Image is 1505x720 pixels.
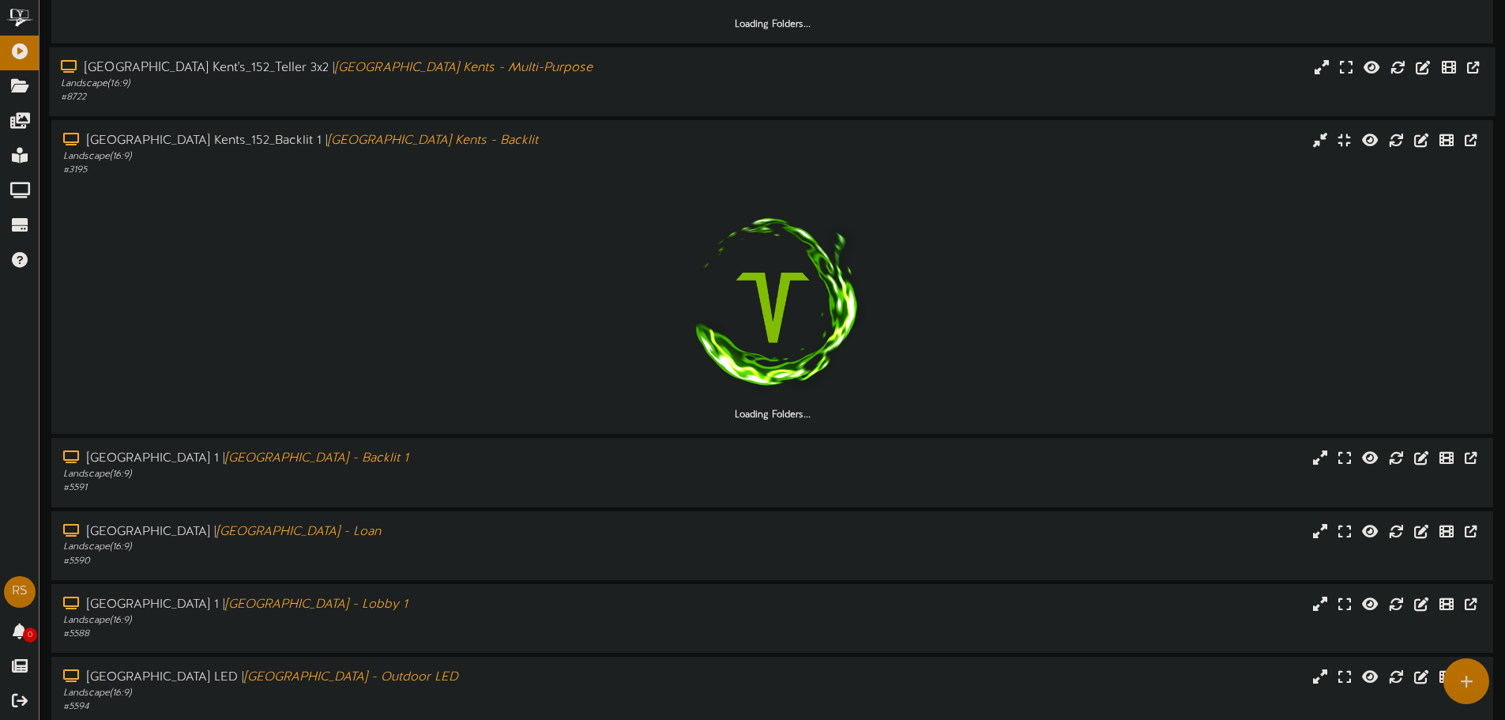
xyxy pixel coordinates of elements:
div: [GEOGRAPHIC_DATA] Kent's_152_Teller 3x2 | [61,59,640,77]
i: [GEOGRAPHIC_DATA] - Lobby 1 [225,597,408,612]
div: [GEOGRAPHIC_DATA] 1 | [63,596,640,614]
div: Landscape ( 16:9 ) [61,77,640,91]
i: [GEOGRAPHIC_DATA] - Outdoor LED [244,670,458,684]
strong: Loading Folders... [735,409,811,420]
div: Landscape ( 16:9 ) [63,541,640,554]
i: [GEOGRAPHIC_DATA] - Backlit 1 [225,451,408,466]
div: # 5588 [63,628,640,641]
div: # 3195 [63,164,640,177]
div: [GEOGRAPHIC_DATA] 1 | [63,450,640,468]
div: Landscape ( 16:9 ) [63,468,640,481]
span: 0 [23,628,37,643]
i: [GEOGRAPHIC_DATA] Kents - Multi-Purpose [335,61,593,75]
div: [GEOGRAPHIC_DATA] | [63,523,640,541]
div: [GEOGRAPHIC_DATA] LED | [63,669,640,687]
div: Landscape ( 16:9 ) [63,614,640,628]
i: [GEOGRAPHIC_DATA] - Loan [216,525,381,539]
div: Landscape ( 16:9 ) [63,150,640,164]
div: # 5591 [63,481,640,495]
div: [GEOGRAPHIC_DATA] Kents_152_Backlit 1 | [63,132,640,150]
strong: Loading Folders... [735,19,811,30]
div: RS [4,576,36,608]
div: # 5594 [63,700,640,714]
div: Landscape ( 16:9 ) [63,687,640,700]
div: # 5590 [63,555,640,568]
img: loading-spinner-1.png [672,206,874,409]
div: # 8722 [61,91,640,104]
i: [GEOGRAPHIC_DATA] Kents - Backlit [328,134,538,148]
